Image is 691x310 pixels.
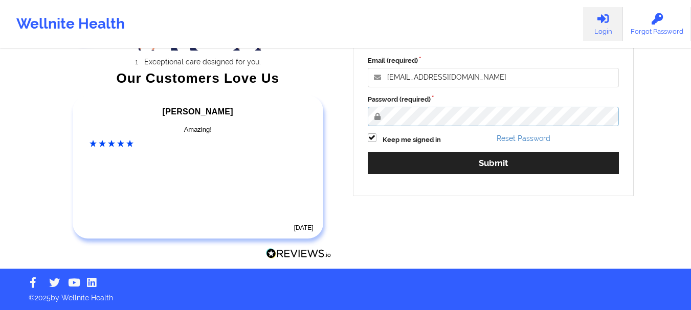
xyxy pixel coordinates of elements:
label: Password (required) [368,94,619,105]
label: Email (required) [368,56,619,66]
button: Submit [368,152,619,174]
time: [DATE] [294,224,314,231]
li: Exceptional care designed for you. [74,58,331,66]
div: Our Customers Love Us [64,73,331,83]
label: Keep me signed in [383,135,441,145]
img: Reviews.io Logo [266,248,331,259]
a: Login [583,7,623,41]
a: Forgot Password [623,7,691,41]
div: Amazing! [90,125,306,135]
p: © 2025 by Wellnite Health [21,285,670,303]
span: [PERSON_NAME] [163,107,233,116]
a: Reset Password [497,134,550,142]
input: Email address [368,68,619,87]
a: Reviews.io Logo [266,248,331,261]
